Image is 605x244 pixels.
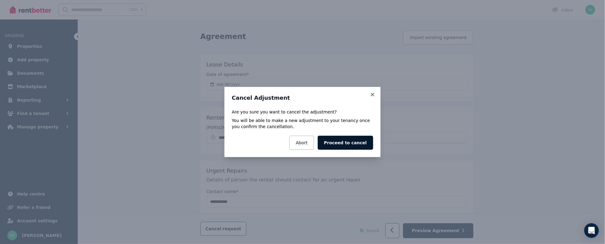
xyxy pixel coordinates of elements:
[318,136,373,150] button: Proceed to cancel
[232,109,373,115] p: Are you sure you want to cancel the adjustment?
[289,136,314,150] button: Abort
[232,94,373,102] h3: Cancel Adjustment
[232,117,373,130] p: You will be able to make a new adjustment to your tenancy once you confirm the cancellation.
[584,223,599,238] div: Open Intercom Messenger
